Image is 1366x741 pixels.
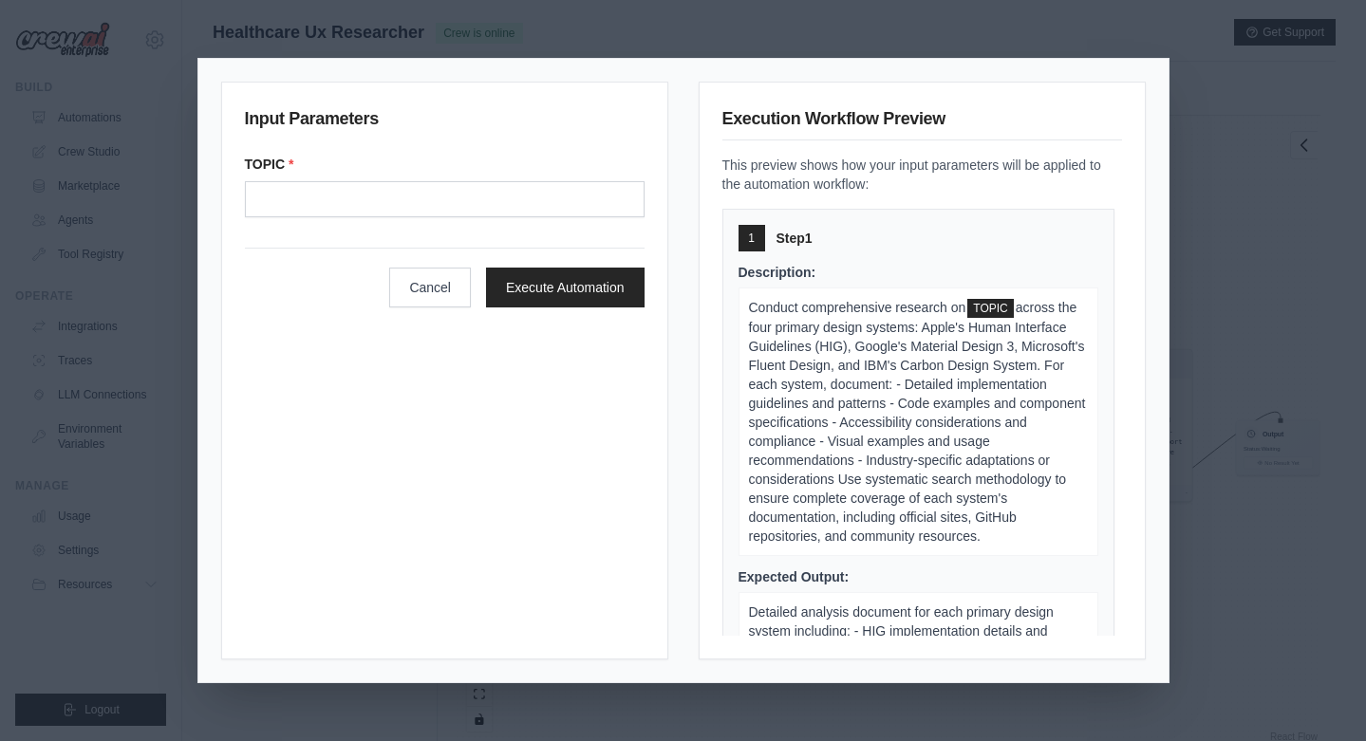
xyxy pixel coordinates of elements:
p: This preview shows how your input parameters will be applied to the automation workflow: [722,156,1122,194]
span: across the four primary design systems: Apple's Human Interface Guidelines (HIG), Google's Materi... [749,300,1086,544]
button: Execute Automation [486,268,645,307]
span: TOPIC [967,299,1013,318]
span: Description: [739,265,816,280]
span: Step 1 [777,229,813,248]
span: Detailed analysis document for each primary design system including: - HIG implementation details... [749,604,1054,658]
span: Expected Output: [739,569,850,584]
h3: Input Parameters [245,105,645,139]
label: TOPIC [245,155,645,174]
span: Conduct comprehensive research on [749,300,966,315]
span: 1 [748,231,755,246]
button: Cancel [389,268,471,307]
h3: Execution Workflow Preview [722,105,1122,140]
